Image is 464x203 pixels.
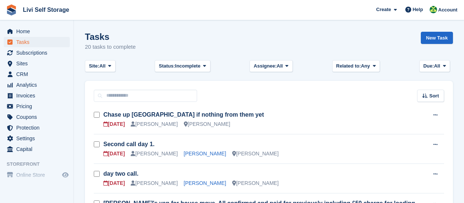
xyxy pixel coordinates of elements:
[85,60,116,72] button: Site: All
[16,101,61,111] span: Pricing
[232,150,279,158] div: [PERSON_NAME]
[277,62,283,70] span: All
[419,60,450,72] button: Due: All
[131,120,178,128] div: [PERSON_NAME]
[250,60,293,72] button: Assignee: All
[16,123,61,133] span: Protection
[16,48,61,58] span: Subscriptions
[4,26,70,37] a: menu
[336,62,361,70] span: Related to:
[99,62,106,70] span: All
[6,4,17,16] img: stora-icon-8386f47178a22dfd0bd8f6a31ec36ba5ce8667c1dd55bd0f319d3a0aa187defe.svg
[361,62,370,70] span: Any
[131,179,178,187] div: [PERSON_NAME]
[159,62,175,70] span: Status:
[16,144,61,154] span: Capital
[16,58,61,69] span: Sites
[103,120,125,128] div: [DATE]
[4,170,70,180] a: menu
[434,62,440,70] span: All
[85,32,136,42] h1: Tasks
[103,179,125,187] div: [DATE]
[4,90,70,101] a: menu
[4,112,70,122] a: menu
[131,150,178,158] div: [PERSON_NAME]
[232,179,279,187] div: [PERSON_NAME]
[20,4,72,16] a: Livi Self Storage
[4,37,70,47] a: menu
[332,60,380,72] button: Related to: Any
[16,80,61,90] span: Analytics
[16,37,61,47] span: Tasks
[16,112,61,122] span: Coupons
[184,180,226,186] a: [PERSON_NAME]
[16,170,61,180] span: Online Store
[430,6,437,13] img: Alex Handyside
[438,6,457,14] span: Account
[184,120,230,128] div: [PERSON_NAME]
[89,62,99,70] span: Site:
[4,58,70,69] a: menu
[4,101,70,111] a: menu
[16,90,61,101] span: Invoices
[16,69,61,79] span: CRM
[254,62,276,70] span: Assignee:
[423,62,434,70] span: Due:
[4,133,70,144] a: menu
[175,62,200,70] span: Incomplete
[103,141,155,147] a: Second call day 1.
[4,123,70,133] a: menu
[85,43,136,51] p: 20 tasks to complete
[16,133,61,144] span: Settings
[103,111,264,118] a: Chase up [GEOGRAPHIC_DATA] if nothing from them yet
[4,144,70,154] a: menu
[421,32,453,44] a: New Task
[155,60,210,72] button: Status: Incomplete
[4,48,70,58] a: menu
[413,6,423,13] span: Help
[184,151,226,156] a: [PERSON_NAME]
[61,171,70,179] a: Preview store
[429,92,439,100] span: Sort
[103,171,138,177] a: day two call.
[4,69,70,79] a: menu
[7,161,73,168] span: Storefront
[16,26,61,37] span: Home
[103,150,125,158] div: [DATE]
[4,80,70,90] a: menu
[376,6,391,13] span: Create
